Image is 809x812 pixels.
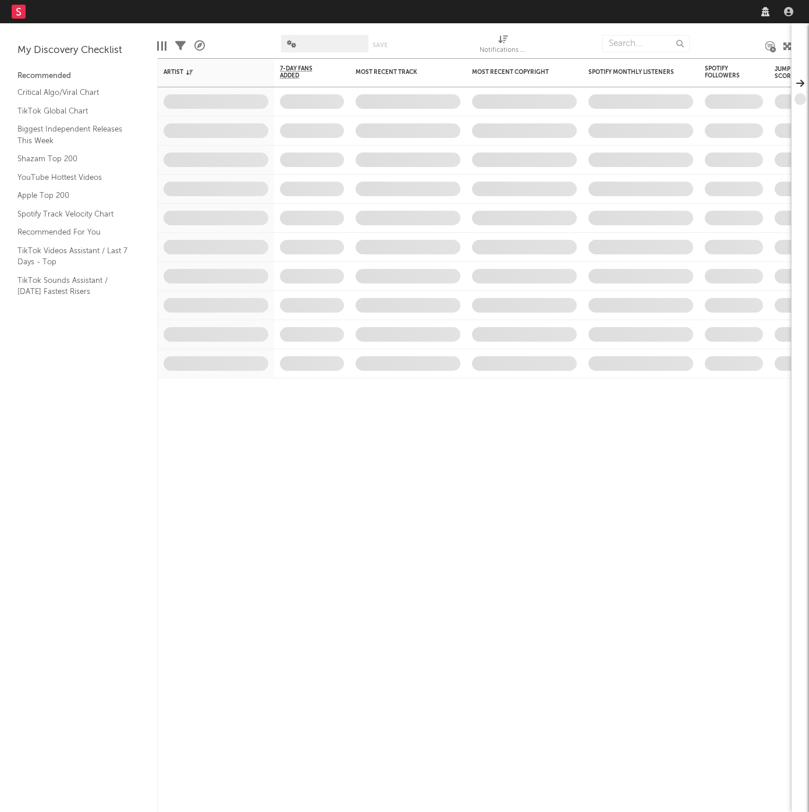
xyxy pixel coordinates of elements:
a: TikTok Sounds Assistant / [DATE] Fastest Risers [17,274,128,298]
div: Jump Score [775,66,804,80]
a: Recommended For You [17,226,128,239]
a: Apple Top 200 [17,189,128,202]
div: A&R Pipeline [194,29,205,63]
div: Most Recent Track [356,69,443,76]
input: Search... [602,35,690,52]
div: Edit Columns [157,29,166,63]
a: Spotify Track Velocity Chart [17,208,128,221]
div: Spotify Monthly Listeners [588,69,676,76]
a: YouTube Hottest Videos [17,171,128,184]
div: Notifications (Artist) [480,44,526,58]
button: Save [372,42,388,48]
a: TikTok Videos Assistant / Last 7 Days - Top [17,244,128,268]
a: Critical Algo/Viral Chart [17,86,128,99]
a: Biggest Independent Releases This Week [17,123,128,147]
div: Filters [175,29,186,63]
div: Recommended [17,69,140,83]
div: Notifications (Artist) [480,29,526,63]
div: My Discovery Checklist [17,44,140,58]
a: TikTok Global Chart [17,105,128,118]
a: Shazam Top 200 [17,153,128,165]
div: Most Recent Copyright [472,69,559,76]
div: Artist [164,69,251,76]
div: Spotify Followers [705,65,746,79]
span: 7-Day Fans Added [280,65,327,79]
